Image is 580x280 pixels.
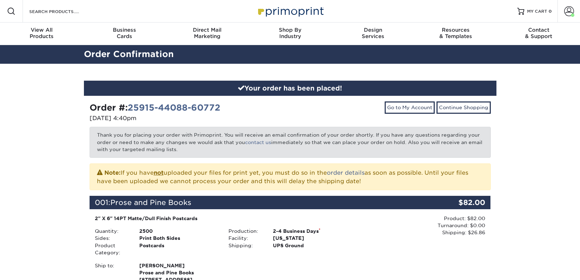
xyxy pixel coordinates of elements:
div: & Support [497,27,580,39]
div: UPS Ground [268,242,357,249]
span: Resources [414,27,497,33]
a: contact us [245,139,271,145]
div: 2-4 Business Days [268,228,357,235]
strong: Note: [104,169,121,176]
span: Design [331,27,414,33]
a: BusinessCards [83,23,166,45]
span: Prose and Pine Books [110,198,191,207]
div: Print Both Sides [134,235,223,242]
span: Shop By [249,27,331,33]
div: Production: [223,228,268,235]
div: 2" X 6" 14PT Matte/Dull Finish Postcards [95,215,352,222]
a: Contact& Support [497,23,580,45]
a: Resources& Templates [414,23,497,45]
span: Direct Mail [166,27,249,33]
div: & Templates [414,27,497,39]
strong: Order #: [90,102,220,113]
div: Product: $82.00 Turnaround: $0.00 Shipping: $26.86 [357,215,485,236]
p: Thank you for placing your order with Primoprint. You will receive an email confirmation of your ... [90,127,491,157]
span: [PERSON_NAME] [139,262,218,269]
h2: Order Confirmation [79,48,502,61]
a: order details [327,169,365,176]
a: DesignServices [331,23,414,45]
div: Product Category: [90,242,134,256]
div: Marketing [166,27,249,39]
div: Facility: [223,235,268,242]
div: $82.00 [424,196,491,209]
a: 25915-44088-60772 [128,102,220,113]
a: Direct MailMarketing [166,23,249,45]
span: Prose and Pine Books [139,269,218,276]
div: Cards [83,27,166,39]
div: Quantity: [90,228,134,235]
div: Shipping: [223,242,268,249]
div: [US_STATE] [268,235,357,242]
a: Go to My Account [385,101,435,113]
span: Business [83,27,166,33]
span: Contact [497,27,580,33]
div: Industry [249,27,331,39]
span: MY CART [527,8,547,14]
div: Services [331,27,414,39]
a: Continue Shopping [436,101,491,113]
a: Shop ByIndustry [249,23,331,45]
img: Primoprint [255,4,325,19]
input: SEARCH PRODUCTS..... [29,7,97,15]
p: [DATE] 4:40pm [90,114,285,123]
div: 001: [90,196,424,209]
div: 2500 [134,228,223,235]
b: not [154,169,164,176]
p: If you have uploaded your files for print yet, you must do so in the as soon as possible. Until y... [97,168,483,186]
div: Your order has been placed! [84,81,496,96]
div: Sides: [90,235,134,242]
div: Postcards [134,242,223,256]
span: 0 [549,9,552,14]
